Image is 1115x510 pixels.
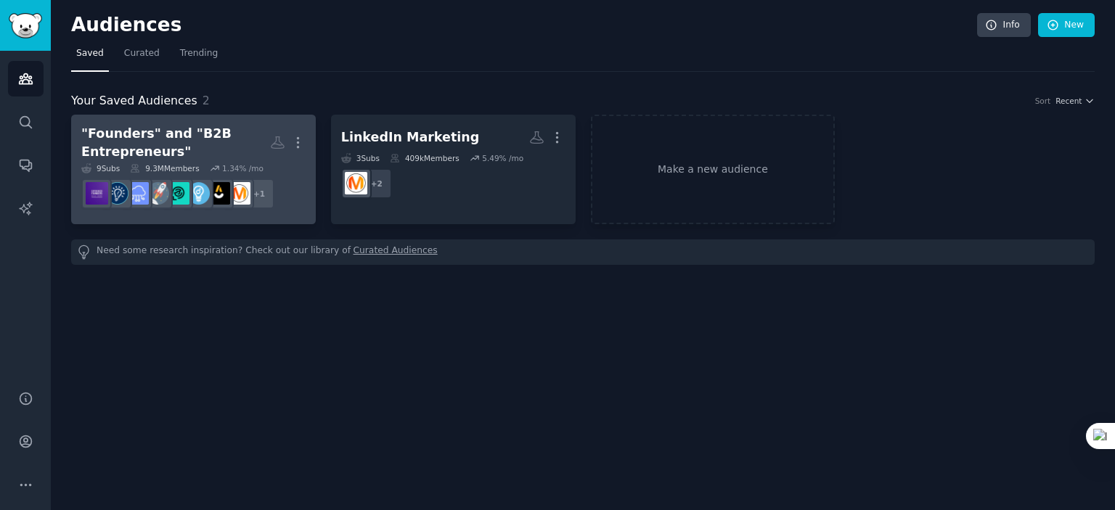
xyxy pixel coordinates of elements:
img: Entrepreneurship [106,182,128,205]
div: "Founders" and "B2B Entrepreneurs" [81,125,270,160]
div: Sort [1035,96,1051,106]
img: indianstartups [208,182,230,205]
img: GummySearch logo [9,13,42,38]
a: Trending [175,42,223,72]
div: 409k Members [390,153,460,163]
a: New [1038,13,1095,38]
div: + 2 [362,168,392,199]
div: 9 Sub s [81,163,120,173]
img: DigitalMarketing [345,172,367,194]
span: Recent [1055,96,1082,106]
div: + 1 [244,178,274,209]
div: Need some research inspiration? Check out our library of [71,239,1095,265]
span: Curated [124,47,160,60]
img: SaaS [126,182,149,205]
a: "Founders" and "B2B Entrepreneurs"9Subs9.3MMembers1.34% /mo+1marketingindianstartupsEntrepreneurF... [71,115,316,224]
div: 1.34 % /mo [222,163,264,173]
div: LinkedIn Marketing [341,128,479,147]
a: LinkedIn Marketing3Subs409kMembers5.49% /mo+2DigitalMarketing [331,115,576,224]
a: Saved [71,42,109,72]
img: marketing [228,182,250,205]
h2: Audiences [71,14,977,37]
div: 5.49 % /mo [482,153,523,163]
a: Curated Audiences [354,244,438,260]
a: Info [977,13,1031,38]
img: ExperiencedFounders [86,182,108,205]
img: Entrepreneur [187,182,210,205]
a: Make a new audience [591,115,836,224]
span: Your Saved Audiences [71,92,197,110]
span: 2 [203,94,210,107]
button: Recent [1055,96,1095,106]
span: Trending [180,47,218,60]
div: 3 Sub s [341,153,380,163]
div: 9.3M Members [130,163,199,173]
img: FoundersHub [167,182,189,205]
a: Curated [119,42,165,72]
span: Saved [76,47,104,60]
img: startups [147,182,169,205]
